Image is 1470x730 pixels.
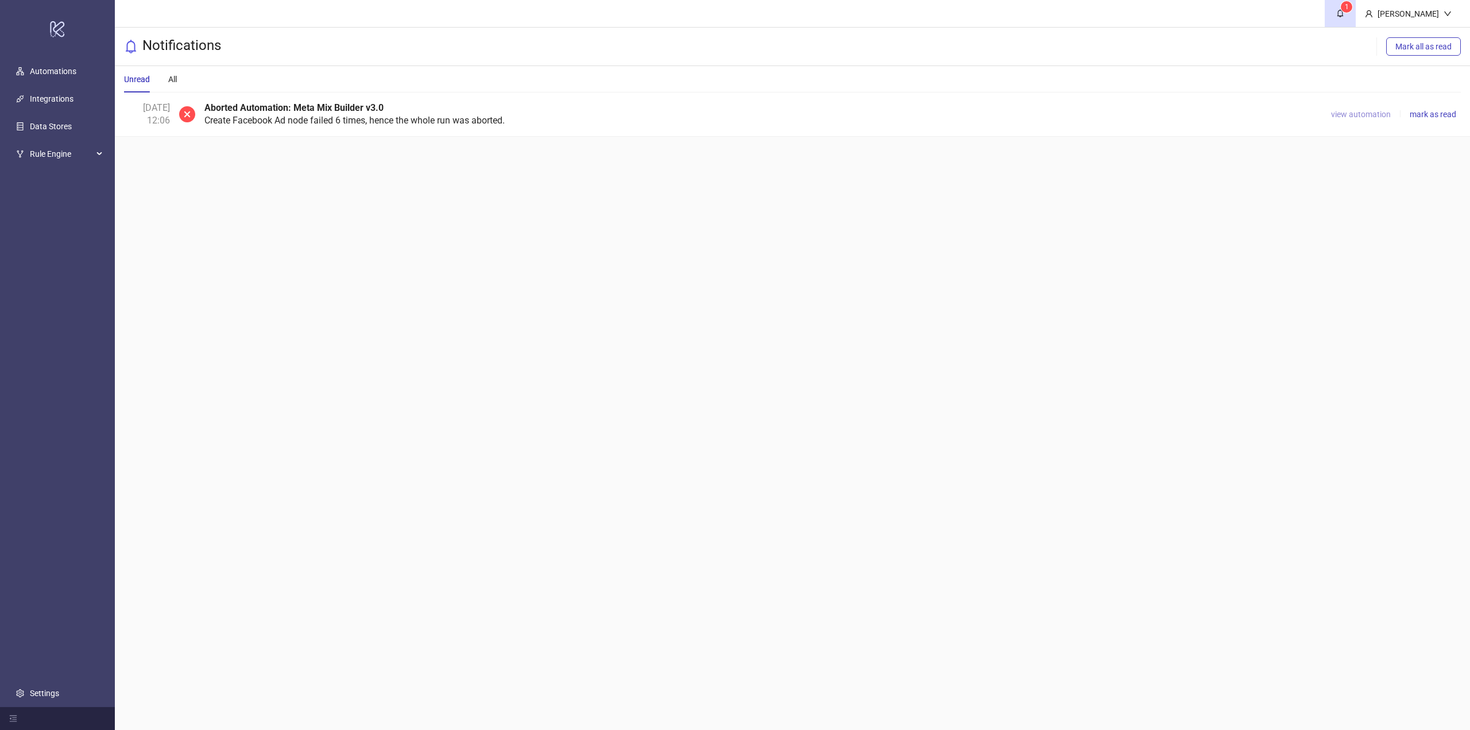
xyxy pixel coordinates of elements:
span: fork [16,150,24,158]
span: Mark all as read [1395,42,1452,51]
div: Create Facebook Ad node failed 6 times, hence the whole run was aborted. [204,102,1317,127]
button: mark as read [1405,107,1461,121]
div: All [168,73,177,86]
div: [DATE] 12:06 [124,102,170,127]
a: Data Stores [30,122,72,131]
sup: 1 [1341,1,1352,13]
b: Aborted Automation: Meta Mix Builder v3.0 [204,102,384,113]
button: view automation [1326,107,1395,121]
span: bell [124,40,138,53]
h3: Notifications [142,37,221,56]
a: Settings [30,689,59,698]
div: Unread [124,73,150,86]
span: user [1365,10,1373,18]
span: 1 [1345,3,1349,11]
span: mark as read [1410,110,1456,119]
span: Rule Engine [30,142,93,165]
a: Integrations [30,94,73,103]
button: Mark all as read [1386,37,1461,56]
span: bell [1336,9,1344,17]
div: [PERSON_NAME] [1373,7,1444,20]
span: close-circle [179,102,195,127]
a: Automations [30,67,76,76]
span: view automation [1331,110,1391,119]
span: down [1444,10,1452,18]
span: menu-fold [9,714,17,723]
